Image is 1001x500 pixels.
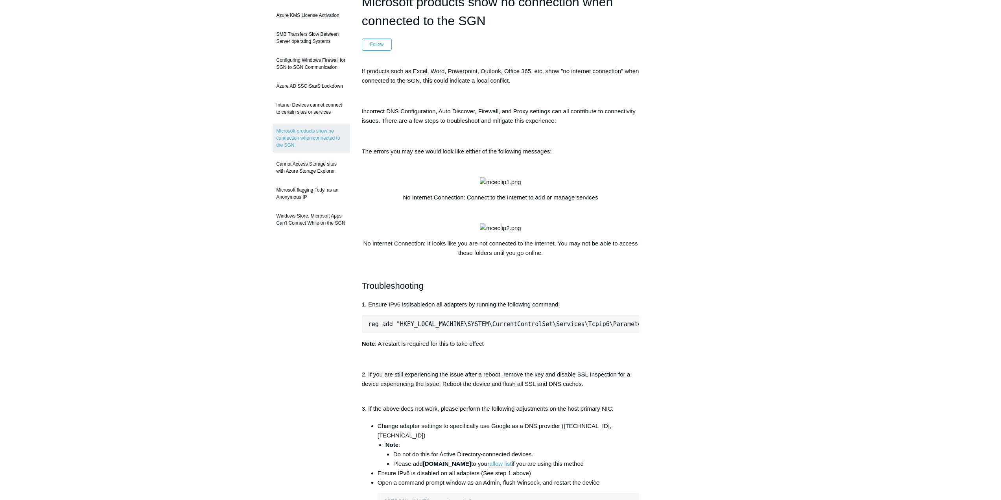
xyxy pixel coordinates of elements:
[273,79,350,94] a: Azure AD SSO SaaS Lockdown
[362,147,640,156] p: The errors you may see would look like either of the following messages:
[362,107,640,125] p: Incorrect DNS Configuration, Auto Discover, Firewall, and Proxy settings can all contribute to co...
[362,315,640,333] pre: reg add "HKEY_LOCAL_MACHINE\SYSTEM\CurrentControlSet\Services\Tcpip6\Parameters" /v DisabledCompo...
[273,208,350,231] a: Windows Store, Microsoft Apps Can't Connect While on the SGN
[480,223,521,233] img: mceclip2.png
[378,469,640,478] li: Ensure IPv6 is disabled on all adapters (See step 1 above)
[385,440,640,469] li: :
[362,39,392,50] button: Follow Article
[393,459,640,469] li: Please add to your if you are using this method
[362,66,640,85] p: If products such as Excel, Word, Powerpoint, Outlook, Office 365, etc, show "no internet connecti...
[273,27,350,49] a: SMB Transfers Slow Between Server operating Systems
[393,450,640,459] li: Do not do this for Active Directory-connected devices.
[406,301,428,308] span: disabled
[362,300,640,309] p: 1. Ensure IPv6 is on all adapters by running the following command:
[362,404,640,413] p: 3. If the above does not work, please perform the following adjustments on the host primary NIC:
[362,339,640,349] p: : A restart is required for this to take effect
[273,157,350,179] a: Cannot Access Storage sites with Azure Storage Explorer
[273,53,350,75] a: Configuring Windows Firewall for SGN to SGN Communication
[378,421,640,469] li: Change adapter settings to specifically use Google as a DNS provider ([TECHNICAL_ID], [TECHNICAL_...
[362,340,375,347] strong: Note
[273,183,350,205] a: Microsoft flagging Todyl as an Anonymous IP
[273,98,350,120] a: Intune: Devices cannot connect to certain sites or services
[385,441,398,448] strong: Note
[423,460,471,467] strong: [DOMAIN_NAME]
[480,177,521,187] img: mceclip1.png
[362,279,640,293] h2: Troubleshooting
[273,124,350,153] a: Microsoft products show no connection when connected to the SGN
[362,370,640,398] p: 2. If you are still experiencing the issue after a reboot, remove the key and disable SSL Inspect...
[362,193,640,202] p: No Internet Connection: Connect to the Internet to add or manage services
[489,460,512,467] a: allow list
[362,239,640,258] p: No Internet Connection: It looks like you are not connected to the Internet. You may not be able ...
[273,8,350,23] a: Azure KMS License Activation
